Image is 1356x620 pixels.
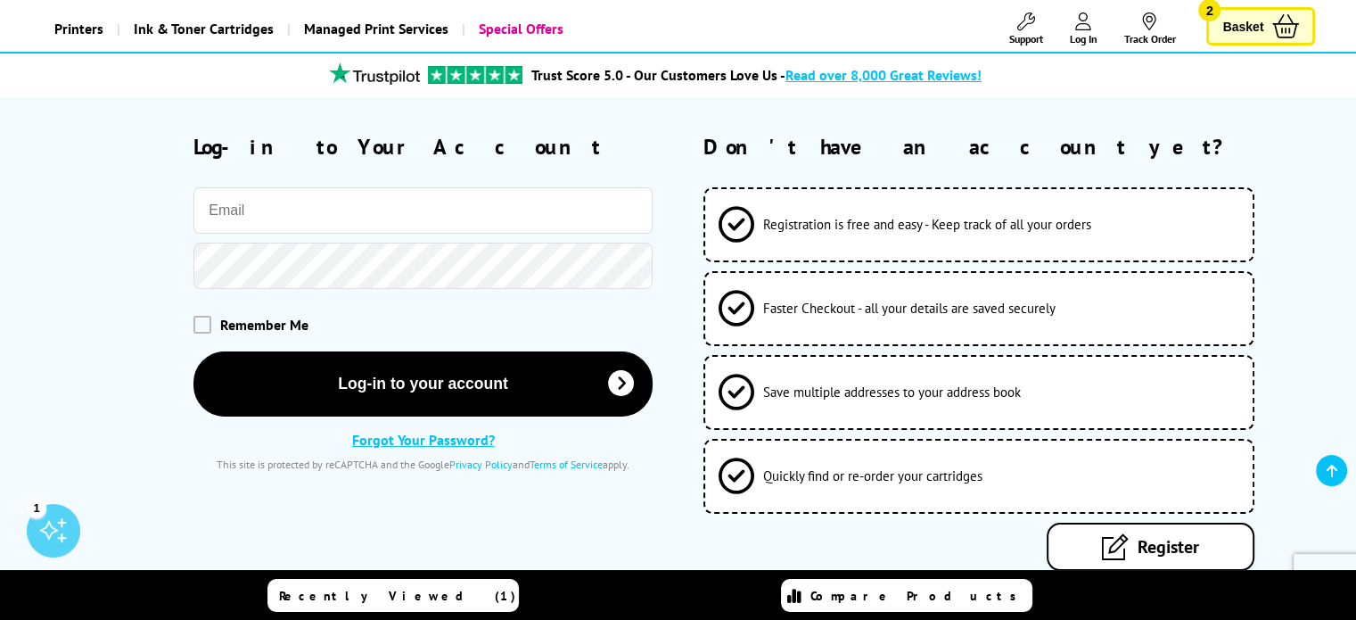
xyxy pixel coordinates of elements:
[530,458,603,471] a: Terms of Service
[193,458,653,471] div: This site is protected by reCAPTCHA and the Google and apply.
[287,6,462,52] a: Managed Print Services
[781,579,1032,612] a: Compare Products
[763,384,1021,401] span: Save multiple addresses to your address book
[531,66,982,84] a: Trust Score 5.0 - Our Customers Love Us -Read over 8,000 Great Reviews!
[462,6,577,52] a: Special Offers
[352,431,495,449] a: Forgot Your Password?
[763,216,1091,233] span: Registration is free and easy - Keep track of all your orders
[1069,32,1097,45] span: Log In
[1206,7,1315,45] a: Basket 2
[27,498,46,517] div: 1
[193,351,653,417] button: Log-in to your account
[1008,12,1042,45] a: Support
[1138,535,1199,558] span: Register
[41,6,117,52] a: Printers
[1008,32,1042,45] span: Support
[321,62,428,85] img: trustpilot rating
[134,6,274,52] span: Ink & Toner Cartridges
[279,588,516,604] span: Recently Viewed (1)
[763,467,982,484] span: Quickly find or re-order your cartridges
[1069,12,1097,45] a: Log In
[1123,12,1175,45] a: Track Order
[428,66,522,84] img: trustpilot rating
[1047,523,1254,571] a: Register
[703,133,1315,161] h2: Don't have an account yet?
[785,66,982,84] span: Read over 8,000 Great Reviews!
[267,579,519,612] a: Recently Viewed (1)
[763,300,1056,317] span: Faster Checkout - all your details are saved securely
[810,588,1026,604] span: Compare Products
[193,133,653,161] h2: Log-in to Your Account
[193,187,653,234] input: Email
[1222,14,1263,38] span: Basket
[220,316,308,334] span: Remember Me
[449,458,513,471] a: Privacy Policy
[117,6,287,52] a: Ink & Toner Cartridges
